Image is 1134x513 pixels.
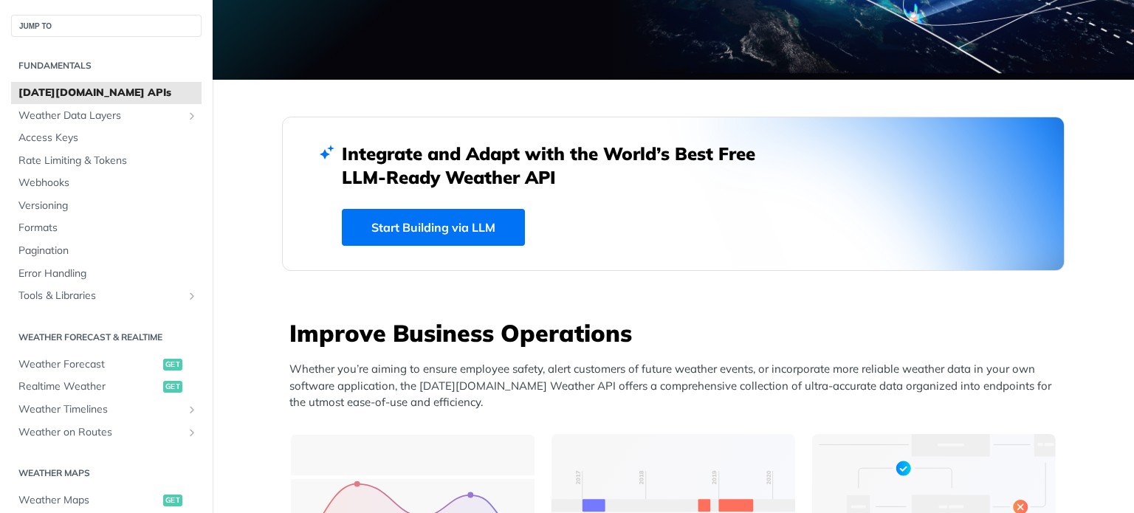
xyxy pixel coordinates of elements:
[18,379,159,394] span: Realtime Weather
[186,404,198,416] button: Show subpages for Weather Timelines
[11,399,202,421] a: Weather TimelinesShow subpages for Weather Timelines
[18,425,182,440] span: Weather on Routes
[163,495,182,506] span: get
[18,199,198,213] span: Versioning
[11,217,202,239] a: Formats
[11,150,202,172] a: Rate Limiting & Tokens
[11,331,202,344] h2: Weather Forecast & realtime
[289,361,1065,411] p: Whether you’re aiming to ensure employee safety, alert customers of future weather events, or inc...
[11,172,202,194] a: Webhooks
[11,240,202,262] a: Pagination
[11,263,202,285] a: Error Handling
[11,489,202,512] a: Weather Mapsget
[18,221,198,235] span: Formats
[11,354,202,376] a: Weather Forecastget
[11,195,202,217] a: Versioning
[163,359,182,371] span: get
[11,15,202,37] button: JUMP TO
[18,289,182,303] span: Tools & Libraries
[11,82,202,104] a: [DATE][DOMAIN_NAME] APIs
[18,266,198,281] span: Error Handling
[186,110,198,122] button: Show subpages for Weather Data Layers
[18,131,198,145] span: Access Keys
[11,466,202,480] h2: Weather Maps
[11,59,202,72] h2: Fundamentals
[18,154,198,168] span: Rate Limiting & Tokens
[18,357,159,372] span: Weather Forecast
[18,86,198,100] span: [DATE][DOMAIN_NAME] APIs
[18,493,159,508] span: Weather Maps
[186,427,198,438] button: Show subpages for Weather on Routes
[186,290,198,302] button: Show subpages for Tools & Libraries
[289,317,1065,349] h3: Improve Business Operations
[342,142,777,189] h2: Integrate and Adapt with the World’s Best Free LLM-Ready Weather API
[11,285,202,307] a: Tools & LibrariesShow subpages for Tools & Libraries
[11,421,202,444] a: Weather on RoutesShow subpages for Weather on Routes
[11,127,202,149] a: Access Keys
[11,105,202,127] a: Weather Data LayersShow subpages for Weather Data Layers
[18,176,198,190] span: Webhooks
[18,402,182,417] span: Weather Timelines
[18,244,198,258] span: Pagination
[18,109,182,123] span: Weather Data Layers
[11,376,202,398] a: Realtime Weatherget
[163,381,182,393] span: get
[342,209,525,246] a: Start Building via LLM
